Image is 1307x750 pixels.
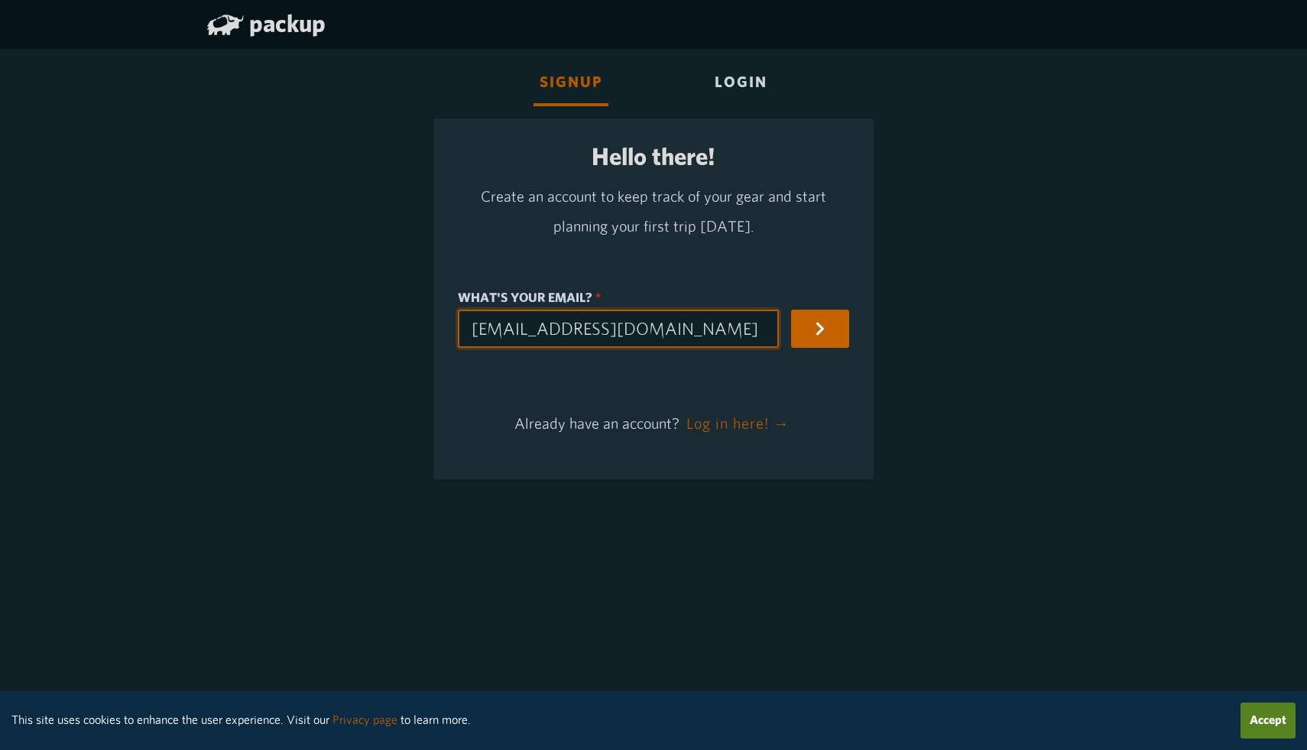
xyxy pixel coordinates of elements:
button: Log in here! → [683,404,793,443]
p: Create an account to keep track of your gear and start planning your first trip [DATE]. [458,182,849,242]
span: packup [249,8,326,37]
div: Signup [534,61,608,106]
a: Privacy page [332,713,397,727]
button: Accept cookies [1241,703,1296,739]
p: Already have an account? [458,404,849,443]
small: This site uses cookies to enhance the user experience. Visit our to learn more. [11,713,471,727]
div: Login [709,61,773,106]
a: packup [207,11,326,41]
label: What's your email? [458,287,779,310]
h2: Hello there! [458,143,849,170]
input: What's your email? [458,310,779,348]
